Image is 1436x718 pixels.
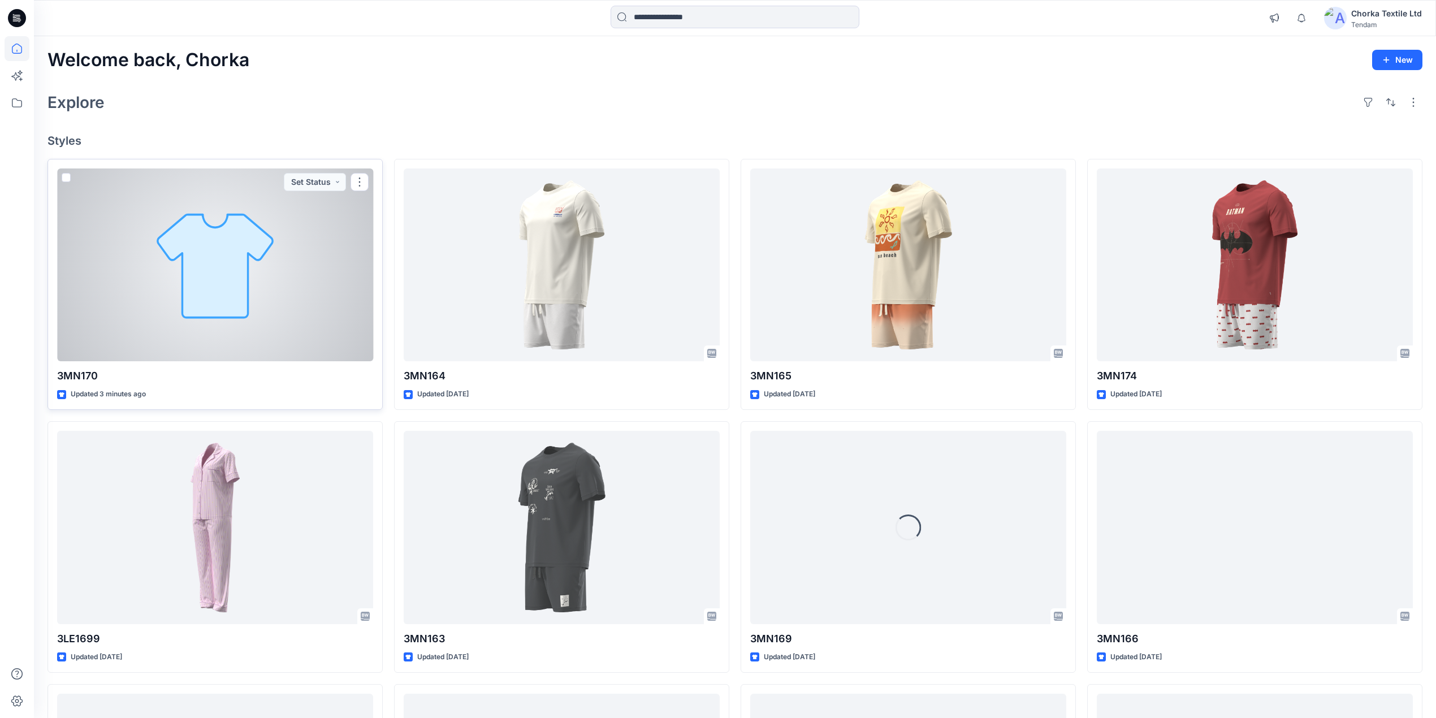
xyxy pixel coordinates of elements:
p: Updated 3 minutes ago [71,388,146,400]
img: avatar [1324,7,1347,29]
a: 3MN174 [1097,168,1413,362]
p: Updated [DATE] [764,651,815,663]
p: Updated [DATE] [417,388,469,400]
p: 3MN165 [750,368,1066,384]
p: 3MN170 [57,368,373,384]
p: 3MN169 [750,631,1066,647]
p: Updated [DATE] [764,388,815,400]
a: 3MN163 [404,431,720,624]
p: Updated [DATE] [417,651,469,663]
p: 3MN166 [1097,631,1413,647]
div: Chorka Textile Ltd [1351,7,1422,20]
a: 3MN170 [57,168,373,362]
h2: Welcome back, Chorka [47,50,249,71]
p: 3MN163 [404,631,720,647]
a: 3MN165 [750,168,1066,362]
button: New [1372,50,1422,70]
p: Updated [DATE] [1110,388,1162,400]
div: Tendam [1351,20,1422,29]
a: 3LE1699 [57,431,373,624]
p: Updated [DATE] [71,651,122,663]
p: Updated [DATE] [1110,651,1162,663]
p: 3MN174 [1097,368,1413,384]
p: 3MN164 [404,368,720,384]
h4: Styles [47,134,1422,148]
p: 3LE1699 [57,631,373,647]
h2: Explore [47,93,105,111]
a: 3MN164 [404,168,720,362]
